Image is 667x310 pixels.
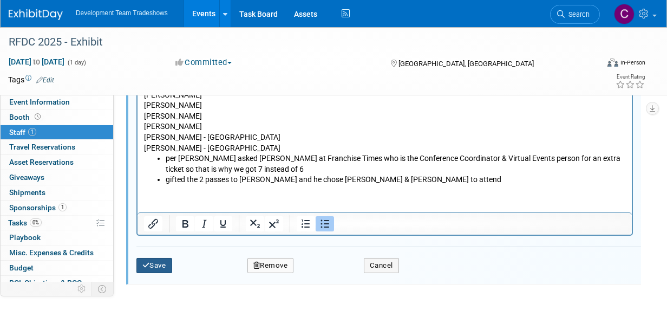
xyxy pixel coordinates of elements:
[614,4,635,24] img: Courtney Perkins
[1,140,113,154] a: Travel Reservations
[214,216,232,231] button: Underline
[136,258,172,273] button: Save
[8,218,42,227] span: Tasks
[553,56,645,73] div: Event Format
[565,10,590,18] span: Search
[58,203,67,211] span: 1
[1,201,113,215] a: Sponsorships1
[9,113,43,121] span: Booth
[31,57,42,66] span: to
[9,248,94,257] span: Misc. Expenses & Credits
[91,282,114,296] td: Toggle Event Tabs
[73,282,91,296] td: Personalize Event Tab Strip
[1,185,113,200] a: Shipments
[9,9,63,20] img: ExhibitDay
[1,125,113,140] a: Staff1
[9,279,82,287] span: ROI, Objectives & ROO
[9,158,74,166] span: Asset Reservations
[195,216,213,231] button: Italic
[28,128,36,136] span: 1
[144,216,162,231] button: Insert/edit link
[172,57,236,68] button: Committed
[1,155,113,170] a: Asset Reservations
[8,74,54,85] td: Tags
[9,128,36,137] span: Staff
[607,58,618,67] img: Format-Inperson.png
[67,59,86,66] span: (1 day)
[8,57,65,67] span: [DATE] [DATE]
[5,33,591,52] div: RFDC 2025 - Exhibit
[364,258,399,273] button: Cancel
[30,218,42,227] span: 0%
[316,216,334,231] button: Bullet list
[616,74,645,80] div: Event Rating
[550,5,600,24] a: Search
[32,113,43,121] span: Booth not reserved yet
[247,258,294,273] button: Remove
[9,188,45,197] span: Shipments
[9,263,34,272] span: Budget
[1,261,113,275] a: Budget
[9,98,70,106] span: Event Information
[1,170,113,185] a: Giveaways
[138,75,632,212] iframe: Rich Text Area
[1,216,113,230] a: Tasks0%
[1,276,113,290] a: ROI, Objectives & ROO
[9,173,44,182] span: Giveaways
[9,143,75,151] span: Travel Reservations
[9,233,41,242] span: Playbook
[1,246,113,260] a: Misc. Expenses & Credits
[246,216,264,231] button: Subscript
[36,76,54,84] a: Edit
[620,59,645,67] div: In-Person
[176,216,194,231] button: Bold
[297,216,315,231] button: Numbered list
[9,203,67,212] span: Sponsorships
[1,230,113,245] a: Playbook
[1,110,113,125] a: Booth
[76,9,168,17] span: Development Team Tradeshows
[265,216,283,231] button: Superscript
[398,60,534,68] span: [GEOGRAPHIC_DATA], [GEOGRAPHIC_DATA]
[1,95,113,109] a: Event Information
